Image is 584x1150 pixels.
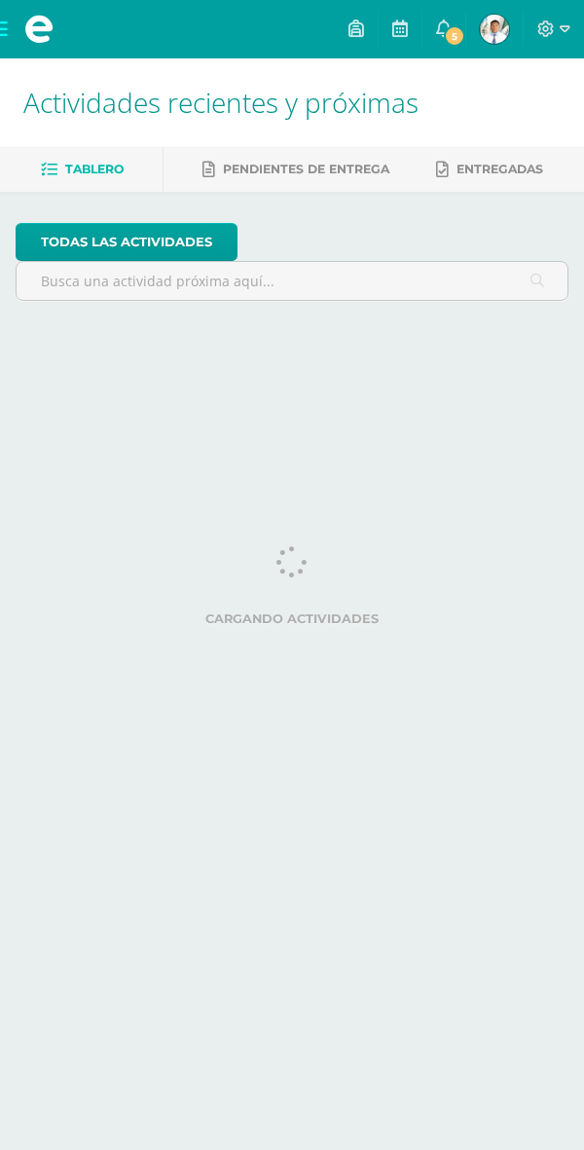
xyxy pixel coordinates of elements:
span: Actividades recientes y próximas [23,84,419,121]
span: Entregadas [456,162,543,176]
a: Pendientes de entrega [202,154,389,185]
span: Pendientes de entrega [223,162,389,176]
span: Tablero [65,162,124,176]
img: 634950e137f39f5adc814172a08baa45.png [480,15,509,44]
a: todas las Actividades [16,223,237,261]
input: Busca una actividad próxima aquí... [17,262,567,300]
a: Tablero [41,154,124,185]
span: 5 [444,25,465,47]
label: Cargando actividades [16,612,568,626]
a: Entregadas [436,154,543,185]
